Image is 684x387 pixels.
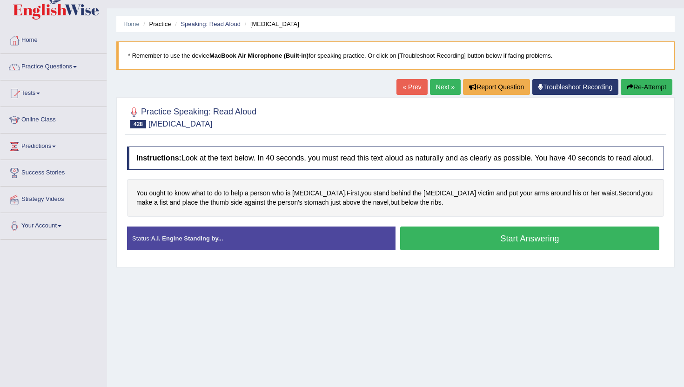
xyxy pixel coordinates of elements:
[174,188,190,198] span: Click to see word definition
[130,120,146,128] span: 428
[127,147,664,170] h4: Look at the text below. In 40 seconds, you must read this text aloud as naturally and as clearly ...
[342,198,360,207] span: Click to see word definition
[0,27,107,51] a: Home
[148,120,212,128] small: [MEDICAL_DATA]
[230,198,242,207] span: Click to see word definition
[170,198,181,207] span: Click to see word definition
[127,105,256,128] h2: Practice Speaking: Read Aloud
[362,198,371,207] span: Click to see word definition
[215,188,222,198] span: Click to see word definition
[149,188,166,198] span: Click to see word definition
[0,107,107,130] a: Online Class
[207,188,213,198] span: Click to see word definition
[532,79,618,95] a: Troubleshoot Recording
[250,188,270,198] span: Click to see word definition
[420,198,429,207] span: Click to see word definition
[278,198,302,207] span: Click to see word definition
[242,20,299,28] li: [MEDICAL_DATA]
[373,198,389,207] span: Click to see word definition
[192,188,206,198] span: Click to see word definition
[304,198,329,207] span: Click to see word definition
[0,54,107,77] a: Practice Questions
[136,198,152,207] span: Click to see word definition
[496,188,507,198] span: Click to see word definition
[211,198,229,207] span: Click to see word definition
[160,198,168,207] span: Click to see word definition
[123,20,140,27] a: Home
[141,20,171,28] li: Practice
[154,198,158,207] span: Click to see word definition
[223,188,229,198] span: Click to see word definition
[573,188,581,198] span: Click to see word definition
[292,188,345,198] span: Click to see word definition
[0,160,107,183] a: Success Stories
[509,188,518,198] span: Click to see word definition
[390,198,399,207] span: Click to see word definition
[550,188,571,198] span: Click to see word definition
[642,188,653,198] span: Click to see word definition
[136,188,148,198] span: Click to see word definition
[478,188,495,198] span: Click to see word definition
[347,188,359,198] span: Click to see word definition
[583,188,589,198] span: Click to see word definition
[136,154,181,162] b: Instructions:
[431,198,442,207] span: Click to see word definition
[374,188,389,198] span: Click to see word definition
[361,188,372,198] span: Click to see word definition
[0,80,107,104] a: Tests
[602,188,617,198] span: Click to see word definition
[127,179,664,217] div: . , . , , .
[520,188,532,198] span: Click to see word definition
[267,198,276,207] span: Click to see word definition
[272,188,284,198] span: Click to see word definition
[244,198,265,207] span: Click to see word definition
[0,213,107,236] a: Your Account
[618,188,640,198] span: Click to see word definition
[200,198,208,207] span: Click to see word definition
[391,188,411,198] span: Click to see word definition
[127,227,396,250] div: Status:
[396,79,427,95] a: « Prev
[430,79,461,95] a: Next »
[590,188,600,198] span: Click to see word definition
[286,188,290,198] span: Click to see word definition
[182,198,198,207] span: Click to see word definition
[181,20,241,27] a: Speaking: Read Aloud
[401,198,418,207] span: Click to see word definition
[231,188,243,198] span: Click to see word definition
[245,188,248,198] span: Click to see word definition
[621,79,672,95] button: Re-Attempt
[0,133,107,157] a: Predictions
[116,41,675,70] blockquote: * Remember to use the device for speaking practice. Or click on [Troubleshoot Recording] button b...
[331,198,341,207] span: Click to see word definition
[463,79,530,95] button: Report Question
[0,187,107,210] a: Strategy Videos
[209,52,308,59] b: MacBook Air Microphone (Built-in)
[423,188,476,198] span: Click to see word definition
[413,188,422,198] span: Click to see word definition
[151,235,223,242] strong: A.I. Engine Standing by...
[400,227,659,250] button: Start Answering
[534,188,549,198] span: Click to see word definition
[167,188,173,198] span: Click to see word definition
